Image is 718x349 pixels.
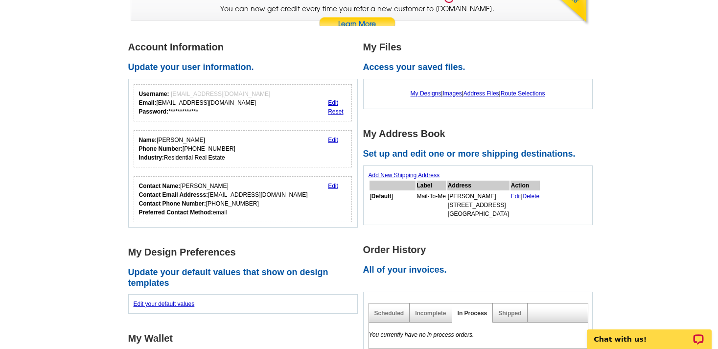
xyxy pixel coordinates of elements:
strong: Email: [139,99,157,106]
h1: My Design Preferences [128,247,363,257]
div: [PERSON_NAME] [EMAIL_ADDRESS][DOMAIN_NAME] [PHONE_NUMBER] email [139,182,308,217]
a: In Process [458,310,487,317]
h2: Update your default values that show on design templates [128,267,363,288]
strong: Industry: [139,154,164,161]
strong: Contact Name: [139,183,181,189]
a: My Designs [411,90,441,97]
h1: My Address Book [363,129,598,139]
a: Incomplete [415,310,446,317]
td: [ ] [370,191,416,219]
a: Scheduled [374,310,404,317]
strong: Username: [139,91,169,97]
strong: Password: [139,108,169,115]
h1: My Wallet [128,333,363,344]
h2: Set up and edit one or more shipping destinations. [363,149,598,160]
a: Reset [328,108,343,115]
th: Action [510,181,540,190]
iframe: LiveChat chat widget [580,318,718,349]
a: Images [442,90,462,97]
a: Edit your default values [134,301,195,307]
em: You currently have no in process orders. [369,331,474,338]
a: Edit [328,183,338,189]
b: Default [371,193,392,200]
strong: Preferred Contact Method: [139,209,213,216]
a: Learn More [319,17,396,32]
a: Delete [523,193,540,200]
div: | | | [369,84,587,103]
h2: Update your user information. [128,62,363,73]
td: [PERSON_NAME] [STREET_ADDRESS] [GEOGRAPHIC_DATA] [447,191,510,219]
h1: My Files [363,42,598,52]
h1: Account Information [128,42,363,52]
div: Who should we contact regarding order issues? [134,176,352,222]
td: | [510,191,540,219]
a: Add New Shipping Address [369,172,440,179]
a: Edit [328,137,338,143]
strong: Contact Phone Number: [139,200,206,207]
strong: Contact Email Addresss: [139,191,208,198]
a: Address Files [463,90,499,97]
div: [PERSON_NAME] [PHONE_NUMBER] Residential Real Estate [139,136,235,162]
strong: Phone Number: [139,145,183,152]
div: Your login information. [134,84,352,121]
div: Your personal details. [134,130,352,167]
h1: Order History [363,245,598,255]
th: Label [417,181,446,190]
p: You can now get credit every time you refer a new customer to [DOMAIN_NAME]. [131,4,583,32]
span: [EMAIL_ADDRESS][DOMAIN_NAME] [171,91,270,97]
td: Mail-To-Me [417,191,446,219]
th: Address [447,181,510,190]
a: Route Selections [501,90,545,97]
h2: All of your invoices. [363,265,598,276]
a: Edit [328,99,338,106]
strong: Name: [139,137,157,143]
a: Shipped [498,310,521,317]
a: Edit [511,193,521,200]
h2: Access your saved files. [363,62,598,73]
